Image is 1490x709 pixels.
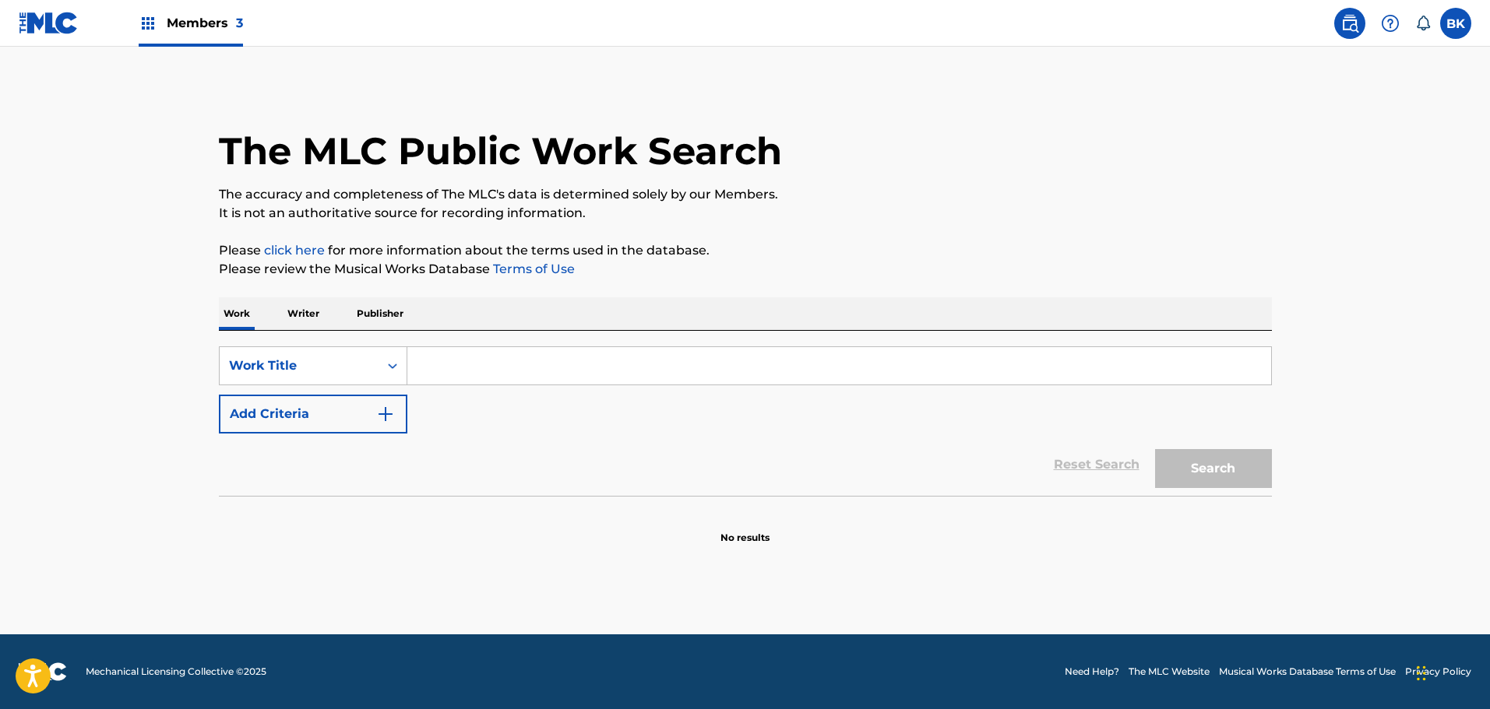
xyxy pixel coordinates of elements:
img: help [1381,14,1400,33]
button: Add Criteria [219,395,407,433]
a: Musical Works Database Terms of Use [1219,665,1396,679]
p: Please for more information about the terms used in the database. [219,241,1272,260]
img: Top Rightsholders [139,14,157,33]
p: No results [720,512,770,545]
div: Drag [1417,650,1426,697]
div: Help [1375,8,1406,39]
p: The accuracy and completeness of The MLC's data is determined solely by our Members. [219,185,1272,204]
span: 3 [236,16,243,30]
a: Need Help? [1065,665,1119,679]
img: logo [19,662,67,681]
img: 9d2ae6d4665cec9f34b9.svg [376,405,395,423]
a: Privacy Policy [1405,665,1471,679]
p: Writer [283,297,324,330]
span: Mechanical Licensing Collective © 2025 [86,665,266,679]
a: The MLC Website [1129,665,1210,679]
form: Search Form [219,346,1272,496]
iframe: Chat Widget [1412,634,1490,709]
div: Notifications [1415,16,1431,31]
p: It is not an authoritative source for recording information. [219,204,1272,223]
img: search [1340,14,1359,33]
div: User Menu [1440,8,1471,39]
p: Publisher [352,297,408,330]
a: Public Search [1334,8,1365,39]
a: click here [264,243,325,258]
span: Members [167,14,243,32]
img: MLC Logo [19,12,79,34]
a: Terms of Use [490,261,575,276]
p: Please review the Musical Works Database [219,260,1272,279]
div: Work Title [229,356,369,375]
p: Work [219,297,255,330]
h1: The MLC Public Work Search [219,128,782,174]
